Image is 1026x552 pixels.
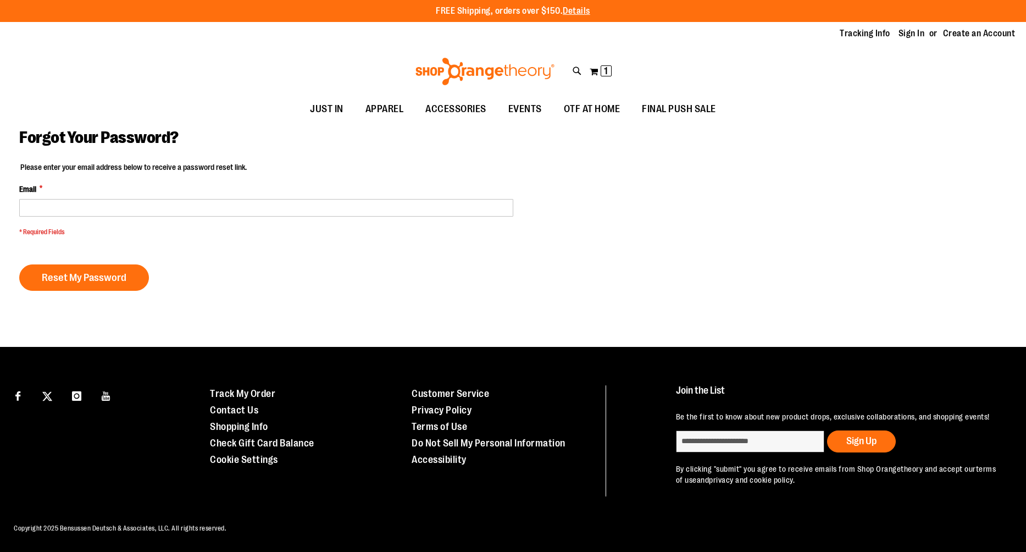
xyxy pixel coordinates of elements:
a: Visit our Youtube page [97,385,116,405]
p: Be the first to know about new product drops, exclusive collaborations, and shopping events! [676,411,1001,422]
span: ACCESSORIES [425,97,486,122]
a: Create an Account [943,27,1016,40]
a: Contact Us [210,405,258,416]
a: Sign In [899,27,925,40]
h4: Join the List [676,385,1001,406]
a: Customer Service [412,388,489,399]
a: Terms of Use [412,421,467,432]
a: terms of use [676,465,996,484]
input: enter email [676,430,824,452]
a: Accessibility [412,454,467,465]
a: Do Not Sell My Personal Information [412,438,565,449]
span: FINAL PUSH SALE [642,97,716,122]
a: EVENTS [497,97,553,122]
a: Track My Order [210,388,275,399]
a: FINAL PUSH SALE [631,97,727,122]
span: * Required Fields [19,228,513,237]
span: Email [19,184,36,195]
legend: Please enter your email address below to receive a password reset link. [19,162,248,173]
span: Forgot Your Password? [19,128,179,147]
span: Sign Up [846,435,877,446]
span: OTF AT HOME [564,97,620,122]
a: Check Gift Card Balance [210,438,314,449]
a: OTF AT HOME [553,97,631,122]
a: Visit our Facebook page [8,385,27,405]
a: Shopping Info [210,421,268,432]
a: Visit our X page [38,385,57,405]
a: Cookie Settings [210,454,278,465]
span: Copyright 2025 Bensussen Deutsch & Associates, LLC. All rights reserved. [14,525,226,532]
a: Tracking Info [840,27,890,40]
a: Privacy Policy [412,405,472,416]
span: Reset My Password [42,272,126,284]
a: ACCESSORIES [414,97,497,122]
a: Details [563,6,590,16]
a: APPAREL [354,97,415,122]
span: EVENTS [508,97,542,122]
a: Visit our Instagram page [67,385,86,405]
a: JUST IN [299,97,354,122]
img: Twitter [42,391,52,401]
span: 1 [604,65,608,76]
img: Shop Orangetheory [414,58,556,85]
p: FREE Shipping, orders over $150. [436,5,590,18]
span: APPAREL [365,97,404,122]
button: Reset My Password [19,264,149,291]
span: JUST IN [310,97,343,122]
button: Sign Up [827,430,896,452]
p: By clicking "submit" you agree to receive emails from Shop Orangetheory and accept our and [676,463,1001,485]
a: privacy and cookie policy. [709,476,795,484]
